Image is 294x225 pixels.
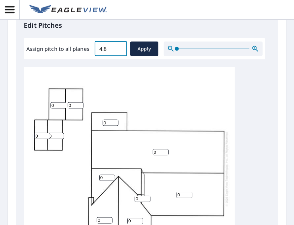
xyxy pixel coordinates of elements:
[136,45,153,53] span: Apply
[24,20,270,30] p: Edit Pitches
[95,40,127,58] input: 00.0
[130,42,158,56] button: Apply
[25,1,111,19] a: EV Logo
[26,45,89,53] label: Assign pitch to all planes
[29,5,107,15] img: EV Logo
